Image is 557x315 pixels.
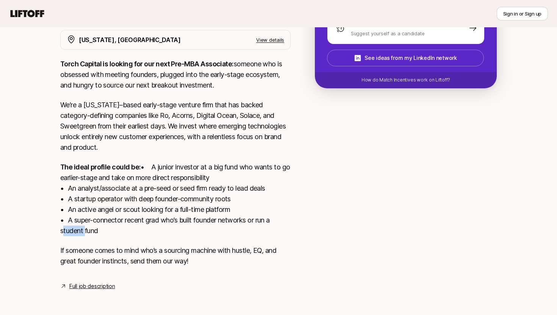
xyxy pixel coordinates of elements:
button: Sign in or Sign up [497,7,548,20]
p: How do Match Incentives work on Liftoff? [361,77,450,83]
p: See ideas from my LinkedIn network [365,53,457,63]
p: [US_STATE], [GEOGRAPHIC_DATA] [79,35,181,45]
p: someone who is obsessed with meeting founders, plugged into the early-stage ecosystem, and hungry... [60,59,291,91]
p: View details [256,36,284,44]
p: We’re a [US_STATE]–based early-stage venture firm that has backed category-defining companies lik... [60,100,291,153]
strong: Torch Capital is looking for our next Pre-MBA Associate: [60,60,234,68]
strong: The ideal profile could be: [60,163,141,171]
p: If someone comes to mind who’s a sourcing machine with hustle, EQ, and great founder instincts, s... [60,245,291,266]
p: Suggest yourself as a candidate [351,30,425,37]
button: See ideas from my LinkedIn network [327,50,484,66]
p: • A junior investor at a big fund who wants to go earlier-stage and take on more direct responsib... [60,162,291,236]
a: Full job description [69,282,115,291]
